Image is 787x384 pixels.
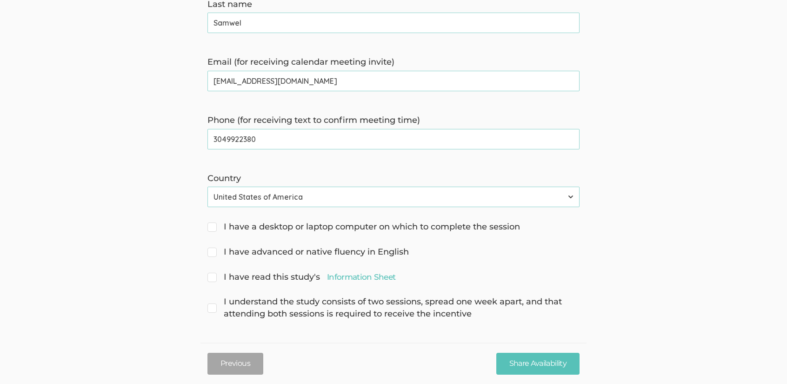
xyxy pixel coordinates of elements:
span: I have a desktop or laptop computer on which to complete the session [207,221,520,233]
label: Country [207,173,580,185]
label: Email (for receiving calendar meeting invite) [207,56,580,68]
button: Previous [207,353,263,375]
label: Phone (for receiving text to confirm meeting time) [207,115,580,127]
span: I understand the study consists of two sessions, spread one week apart, and that attending both s... [207,296,580,320]
span: I have read this study's [207,271,395,283]
span: I have advanced or native fluency in English [207,246,409,258]
a: Information Sheet [327,271,395,283]
input: Share Availability [496,353,580,375]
